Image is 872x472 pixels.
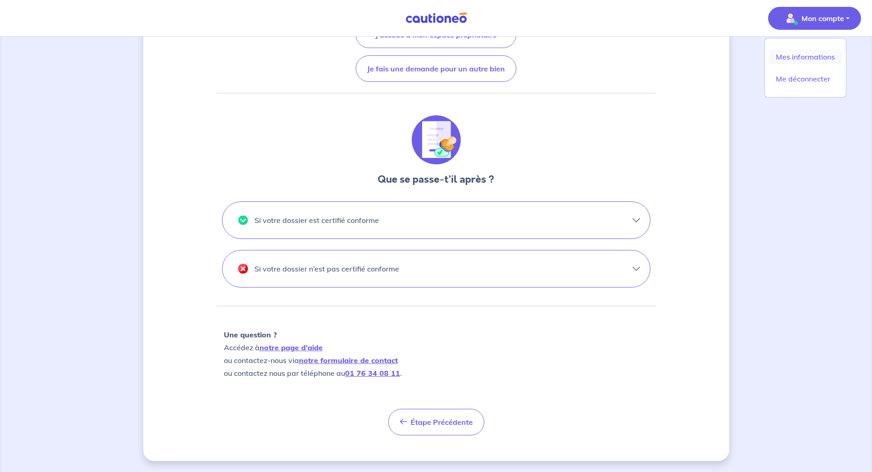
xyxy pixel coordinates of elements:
img: illu_document_valid.svg [412,115,461,165]
img: Cautioneo [402,12,471,24]
button: Étape Précédente [388,409,484,435]
a: 01 76 34 08 11 [345,369,400,378]
a: notre page d’aide [260,343,323,352]
a: notre formulaire de contact [299,356,398,365]
button: Je fais une demande pour un autre bien [356,55,516,82]
div: illu_account_valid_menu.svgMon compte [764,38,846,98]
span: Étape Précédente [411,418,473,427]
a: Me déconnecter [769,71,842,86]
img: illu_account_valid_menu.svg [783,11,798,26]
button: illu_account_valid_menu.svgMon compte [768,7,861,30]
p: Accédez à ou contactez-nous via ou contactez nous par téléphone au . [224,328,649,380]
strong: Une question ? [224,330,277,339]
img: illu_valid.svg [238,216,248,225]
p: Mon compte [802,13,844,24]
h3: Que se passe-t’il après ? [378,172,494,187]
a: Mes informations [769,49,842,64]
button: illu_valid.svgSi votre dossier est certifié conforme [222,202,650,239]
img: illu_cancel.svg [238,264,248,274]
p: Si votre dossier n’est pas certifié conforme [255,261,399,276]
button: illu_cancel.svgSi votre dossier n’est pas certifié conforme [222,250,650,287]
p: Si votre dossier est certifié conforme [255,213,379,228]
